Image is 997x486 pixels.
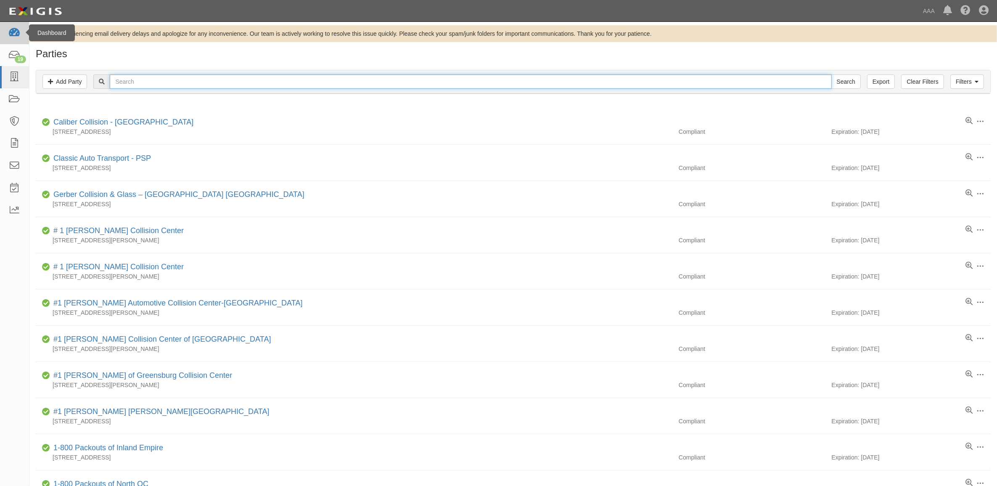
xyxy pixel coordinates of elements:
div: Dashboard [29,24,75,41]
a: AAA [919,3,939,19]
i: Compliant [42,264,50,270]
a: 1-800 Packouts of Inland Empire [53,444,163,452]
i: Compliant [42,409,50,415]
i: Compliant [42,373,50,379]
input: Search [110,74,831,89]
a: View results summary [965,298,973,306]
a: Filters [950,74,984,89]
div: Gerber Collision & Glass – Houston Brighton [50,189,304,200]
div: Classic Auto Transport - PSP [50,153,151,164]
i: Compliant [42,120,50,125]
div: [STREET_ADDRESS][PERSON_NAME] [36,308,672,317]
div: Compliant [672,417,832,425]
div: [STREET_ADDRESS][PERSON_NAME] [36,272,672,281]
div: Compliant [672,381,832,389]
div: # 1 Cochran Collision Center [50,262,184,273]
a: View results summary [965,153,973,162]
div: Compliant [672,345,832,353]
i: Compliant [42,300,50,306]
div: [STREET_ADDRESS] [36,200,672,208]
div: Compliant [672,127,832,136]
div: [STREET_ADDRESS] [36,453,672,462]
i: Compliant [42,228,50,234]
input: Search [831,74,861,89]
div: [STREET_ADDRESS] [36,417,672,425]
a: View results summary [965,443,973,451]
a: Classic Auto Transport - PSP [53,154,151,162]
div: We are experiencing email delivery delays and apologize for any inconvenience. Our team is active... [29,29,997,38]
div: Expiration: [DATE] [832,200,991,208]
i: Compliant [42,337,50,343]
div: Expiration: [DATE] [832,345,991,353]
div: [STREET_ADDRESS] [36,127,672,136]
div: 19 [15,56,26,63]
div: Expiration: [DATE] [832,381,991,389]
div: #1 Cochran Robinson Township [50,406,269,417]
div: Compliant [672,164,832,172]
div: [STREET_ADDRESS][PERSON_NAME] [36,345,672,353]
a: Add Party [42,74,87,89]
i: Compliant [42,445,50,451]
div: Expiration: [DATE] [832,308,991,317]
div: [STREET_ADDRESS][PERSON_NAME] [36,381,672,389]
i: Compliant [42,192,50,198]
a: #1 [PERSON_NAME] of Greensburg Collision Center [53,371,232,380]
div: 1-800 Packouts of Inland Empire [50,443,163,454]
a: Export [867,74,895,89]
div: Compliant [672,272,832,281]
div: Compliant [672,236,832,244]
a: View results summary [965,370,973,379]
a: # 1 [PERSON_NAME] Collision Center [53,226,184,235]
div: #1 Cochran of Greensburg Collision Center [50,370,232,381]
i: Compliant [42,156,50,162]
div: Expiration: [DATE] [832,127,991,136]
h1: Parties [36,48,991,59]
a: View results summary [965,406,973,415]
div: Expiration: [DATE] [832,164,991,172]
div: [STREET_ADDRESS][PERSON_NAME] [36,236,672,244]
a: Clear Filters [901,74,944,89]
div: Expiration: [DATE] [832,236,991,244]
div: Compliant [672,308,832,317]
div: Expiration: [DATE] [832,453,991,462]
a: View results summary [965,226,973,234]
a: #1 [PERSON_NAME] Automotive Collision Center-[GEOGRAPHIC_DATA] [53,299,303,307]
img: logo-5460c22ac91f19d4615b14bd174203de0afe785f0fc80cf4dbbc73dc1793850b.png [6,4,64,19]
a: View results summary [965,334,973,343]
div: #1 Cochran Collision Center of Greensburg [50,334,271,345]
div: Caliber Collision - Gainesville [50,117,193,128]
div: Expiration: [DATE] [832,417,991,425]
div: Expiration: [DATE] [832,272,991,281]
a: # 1 [PERSON_NAME] Collision Center [53,263,184,271]
div: Compliant [672,200,832,208]
div: # 1 Cochran Collision Center [50,226,184,236]
a: #1 [PERSON_NAME] Collision Center of [GEOGRAPHIC_DATA] [53,335,271,343]
div: Compliant [672,453,832,462]
a: View results summary [965,262,973,270]
i: Help Center - Complianz [960,6,971,16]
a: Gerber Collision & Glass – [GEOGRAPHIC_DATA] [GEOGRAPHIC_DATA] [53,190,304,199]
a: View results summary [965,117,973,125]
a: #1 [PERSON_NAME] [PERSON_NAME][GEOGRAPHIC_DATA] [53,407,269,416]
div: [STREET_ADDRESS] [36,164,672,172]
a: Caliber Collision - [GEOGRAPHIC_DATA] [53,118,193,126]
div: #1 Cochran Automotive Collision Center-Monroeville [50,298,303,309]
a: View results summary [965,189,973,198]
